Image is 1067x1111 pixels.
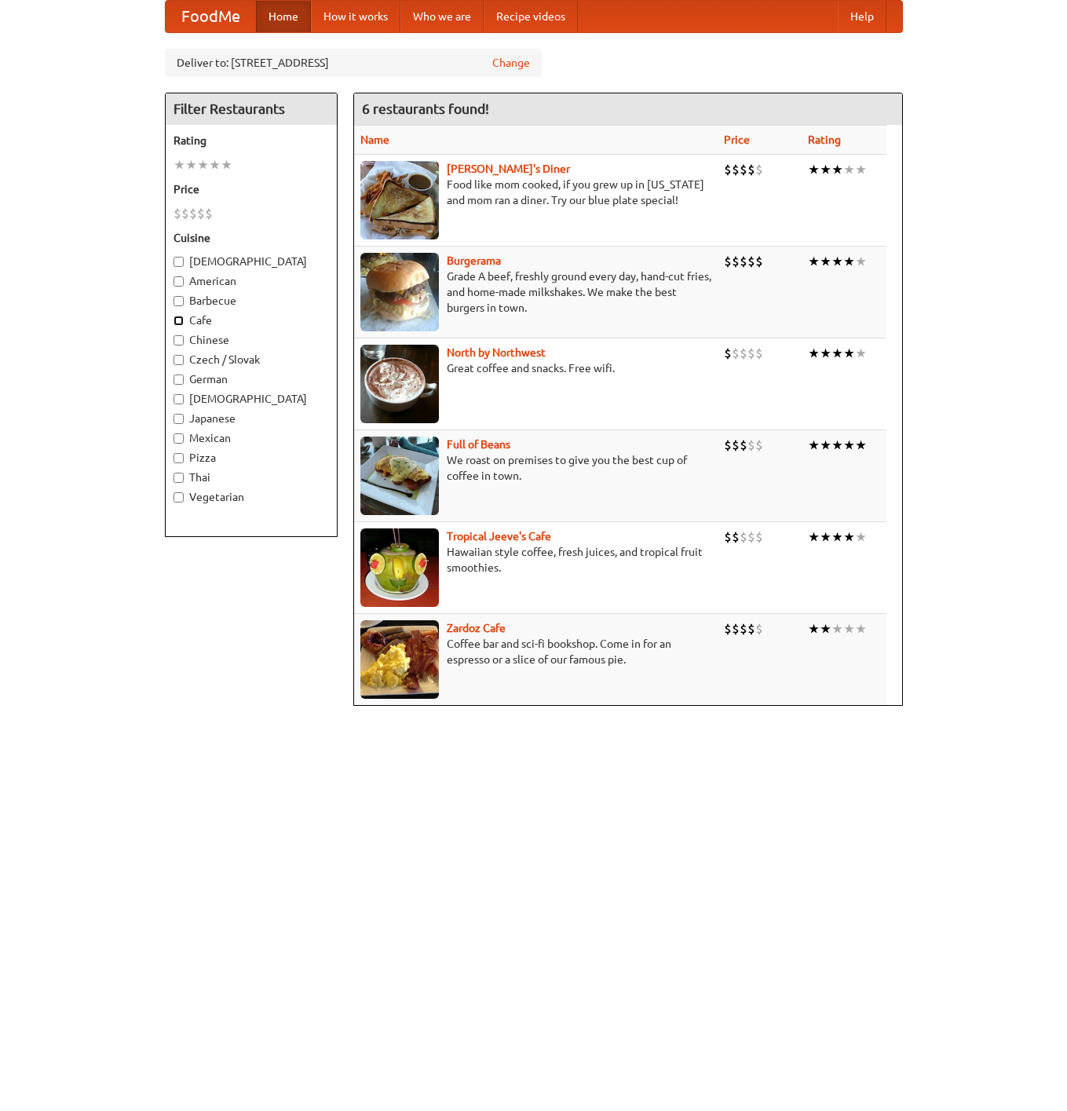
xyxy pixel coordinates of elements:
[360,636,711,667] p: Coffee bar and sci-fi bookshop. Come in for an espresso or a slice of our famous pie.
[808,528,820,546] li: ★
[732,253,740,270] li: $
[311,1,400,32] a: How it works
[447,530,551,543] a: Tropical Jeeve's Cafe
[820,345,831,362] li: ★
[755,528,763,546] li: $
[174,254,329,269] label: [DEMOGRAPHIC_DATA]
[174,473,184,483] input: Thai
[447,163,570,175] a: [PERSON_NAME]'s Diner
[724,345,732,362] li: $
[360,133,389,146] a: Name
[724,253,732,270] li: $
[855,161,867,178] li: ★
[740,253,747,270] li: $
[740,437,747,454] li: $
[747,253,755,270] li: $
[755,620,763,638] li: $
[174,433,184,444] input: Mexican
[360,620,439,699] img: zardoz.jpg
[360,161,439,239] img: sallys.jpg
[174,453,184,463] input: Pizza
[838,1,886,32] a: Help
[447,622,506,634] a: Zardoz Cafe
[843,253,855,270] li: ★
[820,528,831,546] li: ★
[724,437,732,454] li: $
[174,273,329,289] label: American
[732,345,740,362] li: $
[747,528,755,546] li: $
[174,411,329,426] label: Japanese
[174,293,329,309] label: Barbecue
[808,133,841,146] a: Rating
[843,161,855,178] li: ★
[174,355,184,365] input: Czech / Slovak
[360,345,439,423] img: north.jpg
[360,269,711,316] p: Grade A beef, freshly ground every day, hand-cut fries, and home-made milkshakes. We make the bes...
[221,156,232,174] li: ★
[820,437,831,454] li: ★
[174,133,329,148] h5: Rating
[174,312,329,328] label: Cafe
[174,205,181,222] li: $
[400,1,484,32] a: Who we are
[831,528,843,546] li: ★
[174,335,184,345] input: Chinese
[843,620,855,638] li: ★
[831,161,843,178] li: ★
[747,345,755,362] li: $
[174,332,329,348] label: Chinese
[360,544,711,576] p: Hawaiian style coffee, fresh juices, and tropical fruit smoothies.
[360,452,711,484] p: We roast on premises to give you the best cup of coffee in town.
[843,528,855,546] li: ★
[174,181,329,197] h5: Price
[174,414,184,424] input: Japanese
[174,352,329,367] label: Czech / Slovak
[855,345,867,362] li: ★
[174,375,184,385] input: German
[256,1,311,32] a: Home
[360,437,439,515] img: beans.jpg
[174,257,184,267] input: [DEMOGRAPHIC_DATA]
[165,49,542,77] div: Deliver to: [STREET_ADDRESS]
[724,133,750,146] a: Price
[732,528,740,546] li: $
[831,437,843,454] li: ★
[755,253,763,270] li: $
[174,316,184,326] input: Cafe
[174,492,184,503] input: Vegetarian
[755,345,763,362] li: $
[185,156,197,174] li: ★
[724,161,732,178] li: $
[360,253,439,331] img: burgerama.jpg
[732,620,740,638] li: $
[447,346,546,359] a: North by Northwest
[831,253,843,270] li: ★
[732,161,740,178] li: $
[174,230,329,246] h5: Cuisine
[197,205,205,222] li: $
[447,254,501,267] b: Burgerama
[447,438,510,451] b: Full of Beans
[174,470,329,485] label: Thai
[855,528,867,546] li: ★
[174,156,185,174] li: ★
[174,430,329,446] label: Mexican
[808,620,820,638] li: ★
[855,620,867,638] li: ★
[174,371,329,387] label: German
[747,161,755,178] li: $
[360,177,711,208] p: Food like mom cooked, if you grew up in [US_STATE] and mom ran a diner. Try our blue plate special!
[360,360,711,376] p: Great coffee and snacks. Free wifi.
[209,156,221,174] li: ★
[724,620,732,638] li: $
[732,437,740,454] li: $
[174,394,184,404] input: [DEMOGRAPHIC_DATA]
[362,101,489,116] ng-pluralize: 6 restaurants found!
[820,620,831,638] li: ★
[820,253,831,270] li: ★
[855,253,867,270] li: ★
